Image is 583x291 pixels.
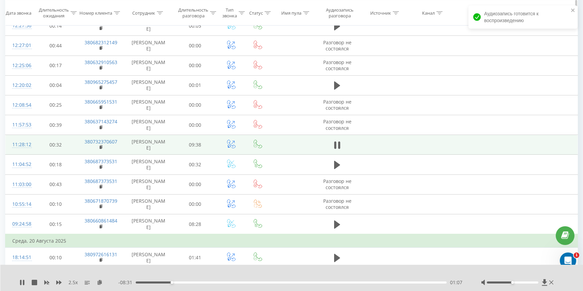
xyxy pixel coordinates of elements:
[173,36,218,56] td: 00:00
[124,16,173,36] td: [PERSON_NAME]
[12,178,27,191] div: 11:03:00
[323,198,352,210] span: Разговор не состоялся
[79,10,112,16] div: Номер клиента
[323,98,352,111] span: Разговор не состоялся
[12,98,27,112] div: 12:08:54
[124,75,173,95] td: [PERSON_NAME]
[85,39,117,46] a: 380682312149
[560,252,576,269] iframe: Intercom live chat
[85,178,117,184] a: 380687373531
[85,79,117,85] a: 380965275457
[222,7,237,19] div: Тип звонка
[33,16,78,36] td: 00:14
[173,194,218,214] td: 00:00
[33,248,78,267] td: 00:10
[6,10,31,16] div: Дата звонка
[124,56,173,75] td: [PERSON_NAME]
[571,7,575,14] button: close
[249,10,263,16] div: Статус
[69,279,78,286] span: 2.5 x
[173,75,218,95] td: 00:01
[124,194,173,214] td: [PERSON_NAME]
[124,214,173,234] td: [PERSON_NAME]
[33,214,78,234] td: 00:15
[173,115,218,135] td: 00:00
[281,10,301,16] div: Имя пула
[173,56,218,75] td: 00:00
[574,252,579,258] span: 1
[33,115,78,135] td: 00:39
[173,248,218,267] td: 01:41
[173,135,218,155] td: 09:38
[323,39,352,52] span: Разговор не состоялся
[370,10,391,16] div: Источник
[12,79,27,92] div: 12:20:02
[170,281,173,284] div: Accessibility label
[33,75,78,95] td: 00:04
[124,95,173,115] td: [PERSON_NAME]
[124,36,173,56] td: [PERSON_NAME]
[12,118,27,132] div: 11:57:53
[173,174,218,194] td: 00:00
[124,115,173,135] td: [PERSON_NAME]
[322,7,357,19] div: Аудиозапись разговора
[450,279,462,286] span: 01:07
[12,198,27,211] div: 10:55:14
[33,194,78,214] td: 00:10
[12,138,27,151] div: 11:28:12
[511,281,514,284] div: Accessibility label
[468,5,578,29] div: Аудиозапись готовится к воспроизведению
[132,10,155,16] div: Сотрудник
[85,217,117,224] a: 380660861484
[323,59,352,72] span: Разговор не состоялся
[5,234,578,248] td: Среда, 20 Августа 2025
[422,10,435,16] div: Канал
[12,19,27,32] div: 12:27:56
[33,36,78,56] td: 00:44
[85,19,117,26] a: 380671870739
[85,138,117,145] a: 380732370607
[85,118,117,125] a: 380637143274
[12,39,27,52] div: 12:27:01
[124,248,173,267] td: [PERSON_NAME]
[173,214,218,234] td: 08:28
[178,7,208,19] div: Длительность разговора
[33,174,78,194] td: 00:43
[12,251,27,264] div: 18:14:51
[85,198,117,204] a: 380671870739
[33,56,78,75] td: 00:17
[12,217,27,231] div: 09:24:58
[85,98,117,105] a: 380665951531
[85,158,117,165] a: 380687373531
[124,135,173,155] td: [PERSON_NAME]
[33,155,78,174] td: 00:18
[85,251,117,258] a: 380972616131
[118,279,136,286] span: - 08:31
[12,59,27,72] div: 12:25:06
[323,178,352,190] span: Разговор не состоялся
[323,118,352,131] span: Разговор не состоялся
[39,7,69,19] div: Длительность ожидания
[173,155,218,174] td: 00:32
[173,16,218,36] td: 00:05
[173,95,218,115] td: 00:00
[124,155,173,174] td: [PERSON_NAME]
[33,135,78,155] td: 00:32
[124,174,173,194] td: [PERSON_NAME]
[85,59,117,65] a: 380632910563
[12,158,27,171] div: 11:04:52
[33,95,78,115] td: 00:25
